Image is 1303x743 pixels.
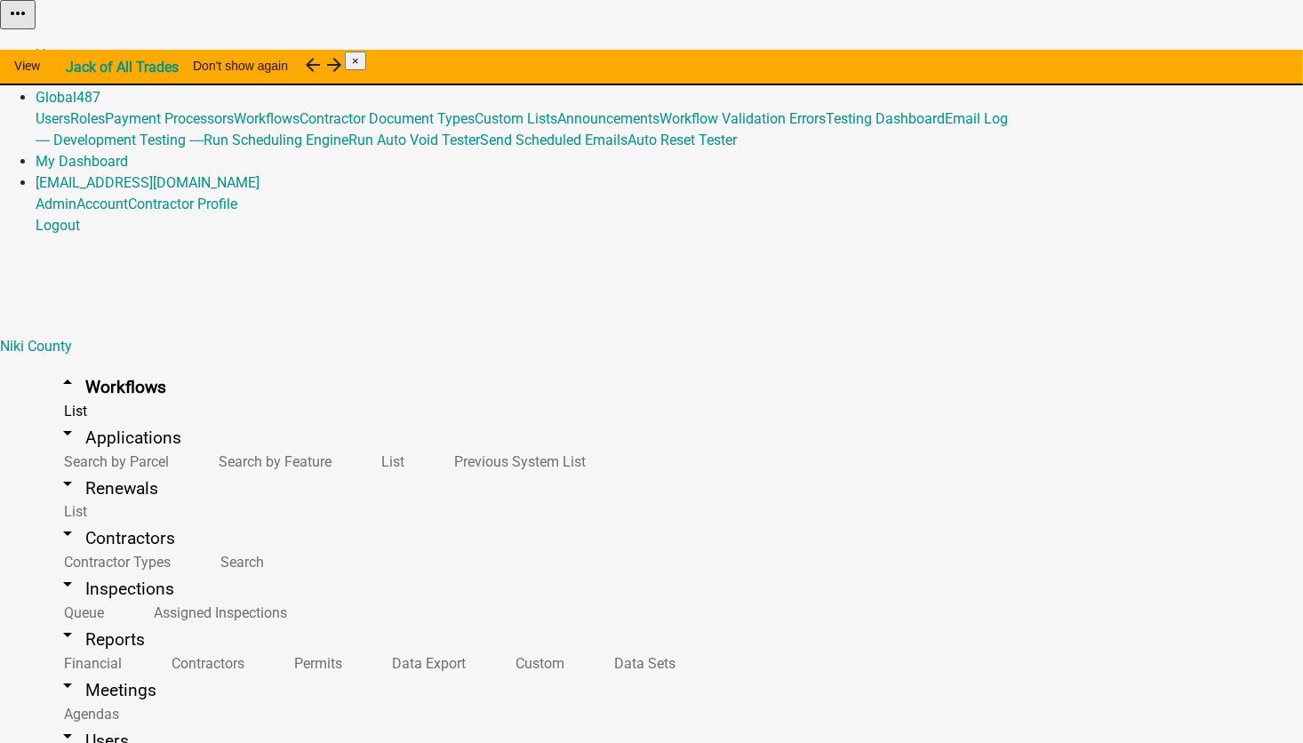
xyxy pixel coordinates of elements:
a: Custom [487,644,586,683]
a: List [353,443,426,481]
a: Data Export [364,644,487,683]
i: arrow_drop_down [57,624,78,645]
a: Search by Parcel [36,443,190,481]
div: Global487 [36,108,1303,151]
i: arrow_back [302,54,324,76]
i: arrow_drop_down [57,523,78,544]
a: Agendas [36,695,140,733]
i: arrow_drop_down [57,473,78,494]
a: Payment Processors [105,110,234,127]
a: Workflows [234,110,300,127]
a: Testing Dashboard [826,110,945,127]
a: [EMAIL_ADDRESS][DOMAIN_NAME] [36,174,260,191]
a: Run Scheduling Engine [204,132,348,148]
a: List [36,492,108,531]
a: Send Scheduled Emails [480,132,628,148]
i: arrow_drop_down [57,422,78,443]
a: List [36,392,108,430]
a: Home [36,46,73,63]
a: Previous System List [426,443,607,481]
a: Logout [36,217,80,234]
a: Announcements [557,110,659,127]
span: 487 [76,89,100,106]
a: Contractor Document Types [300,110,475,127]
i: arrow_drop_up [57,371,78,393]
a: Auto Reset Tester [628,132,737,148]
a: Assigned Inspections [125,594,308,632]
a: arrow_drop_downMeetings [36,669,178,711]
i: arrow_drop_down [57,675,78,696]
button: Close [345,52,366,70]
a: arrow_drop_downApplications [36,417,203,459]
div: [EMAIL_ADDRESS][DOMAIN_NAME] [36,194,1303,236]
a: Custom Lists [475,110,557,127]
a: Admin [36,196,76,212]
i: arrow_forward [324,54,345,76]
a: arrow_drop_downRenewals [36,467,180,509]
a: Users [36,110,70,127]
a: arrow_drop_downReports [36,619,166,660]
a: Contractors [143,644,266,683]
strong: Jack of All Trades [66,59,179,76]
a: Permits [266,644,364,683]
button: Don't show again [179,50,302,82]
a: Workflow Validation Errors [659,110,826,127]
a: Contractor Profile [128,196,237,212]
a: Data Sets [586,644,697,683]
span: × [352,54,359,68]
a: My Dashboard [36,153,128,170]
a: Contractor Types [36,543,192,581]
a: Queue [36,594,125,632]
a: Run Auto Void Tester [348,132,480,148]
a: Account [76,196,128,212]
i: more_horiz [7,3,28,24]
a: ---- Development Testing ---- [36,132,204,148]
a: arrow_drop_downContractors [36,517,196,559]
a: Email Log [945,110,1008,127]
a: Roles [70,110,105,127]
a: Search [192,543,285,581]
a: arrow_drop_upWorkflows [36,366,188,408]
a: Search by Feature [190,443,353,481]
a: arrow_drop_downInspections [36,568,196,610]
a: Financial [36,644,143,683]
i: arrow_drop_down [57,573,78,595]
a: Global487 [36,89,100,106]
